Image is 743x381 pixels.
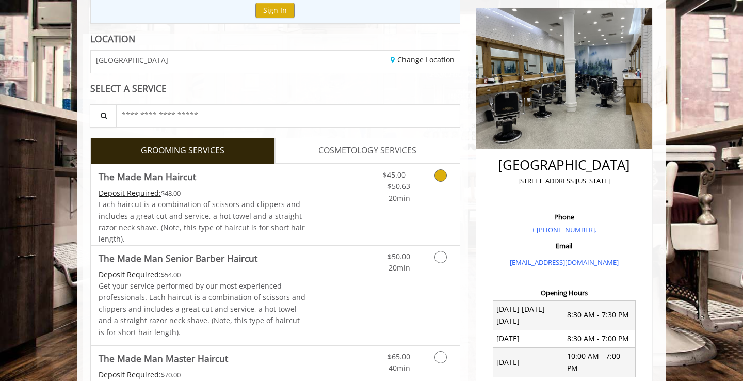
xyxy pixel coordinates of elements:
span: $50.00 [387,251,410,261]
button: Sign In [255,3,295,18]
b: The Made Man Master Haircut [99,351,228,366]
td: 8:30 AM - 7:00 PM [564,330,635,347]
span: This service needs some Advance to be paid before we block your appointment [99,269,161,279]
a: [EMAIL_ADDRESS][DOMAIN_NAME] [510,258,619,267]
span: 20min [389,193,410,203]
td: [DATE] [493,347,564,377]
span: GROOMING SERVICES [141,144,224,157]
a: Change Location [391,55,455,65]
h3: Phone [488,213,641,220]
h3: Email [488,242,641,249]
h2: [GEOGRAPHIC_DATA] [488,157,641,172]
button: Service Search [90,104,117,128]
td: 10:00 AM - 7:00 PM [564,347,635,377]
p: Get your service performed by our most experienced professionals. Each haircut is a combination o... [99,280,306,338]
a: + [PHONE_NUMBER]. [531,225,596,234]
span: [GEOGRAPHIC_DATA] [96,56,168,64]
div: $70.00 [99,369,306,380]
div: SELECT A SERVICE [90,84,460,93]
b: The Made Man Haircut [99,169,196,184]
span: Each haircut is a combination of scissors and clippers and includes a great cut and service, a ho... [99,199,305,244]
div: $48.00 [99,187,306,199]
span: $65.00 [387,352,410,361]
span: This service needs some Advance to be paid before we block your appointment [99,188,161,198]
td: 8:30 AM - 7:30 PM [564,300,635,330]
span: COSMETOLOGY SERVICES [318,144,416,157]
td: [DATE] [493,330,564,347]
div: $54.00 [99,269,306,280]
span: 40min [389,363,410,373]
span: $45.00 - $50.63 [383,170,410,191]
span: This service needs some Advance to be paid before we block your appointment [99,370,161,379]
h3: Opening Hours [485,289,643,296]
span: 20min [389,263,410,273]
td: [DATE] [DATE] [DATE] [493,300,564,330]
b: LOCATION [90,33,135,45]
b: The Made Man Senior Barber Haircut [99,251,257,265]
p: [STREET_ADDRESS][US_STATE] [488,176,641,186]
